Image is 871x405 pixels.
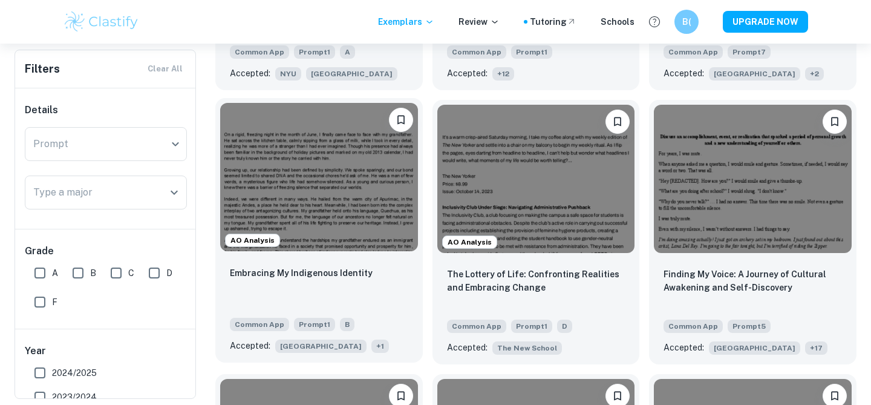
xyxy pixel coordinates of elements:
p: The Lottery of Life: Confronting Realities and Embracing Change [447,268,625,294]
span: Prompt 7 [728,45,771,59]
span: + 1 [371,340,389,353]
span: Prompt 5 [728,320,771,333]
span: + 12 [492,67,514,81]
span: A [52,266,58,280]
span: B [340,318,354,331]
h6: Grade [25,244,187,258]
h6: B( [680,15,694,28]
span: [GEOGRAPHIC_DATA] [306,67,397,81]
span: Prompt 1 [294,318,335,331]
p: Review [458,15,500,28]
span: [GEOGRAPHIC_DATA] [709,341,800,355]
span: + 17 [805,341,827,355]
a: Schools [601,15,634,28]
span: NYU [275,67,301,81]
p: Accepted: [230,339,270,352]
p: Accepted: [447,341,488,354]
p: Accepted: [230,67,270,80]
span: The New School [492,341,562,355]
span: 2023/2024 [52,390,97,404]
span: Prompt 1 [294,45,335,59]
a: Tutoring [530,15,576,28]
button: Help and Feedback [644,12,665,32]
h6: Details [25,103,187,117]
span: AO Analysis [443,237,497,248]
span: Prompt 1 [511,320,552,333]
span: Prompt 1 [511,45,552,59]
a: BookmarkFinding My Voice: A Journey of Cultural Awakening and Self-DiscoveryCommon AppPrompt5Acce... [649,100,856,364]
span: D [166,266,172,280]
span: AO Analysis [226,235,279,246]
span: Common App [230,45,289,59]
span: + 2 [805,67,824,81]
p: Finding My Voice: A Journey of Cultural Awakening and Self-Discovery [664,268,842,294]
button: Bookmark [823,110,847,134]
span: B [90,266,96,280]
span: Common App [664,45,723,59]
span: [GEOGRAPHIC_DATA] [709,67,800,81]
p: Embracing My Indigenous Identity [230,266,373,280]
img: Clastify logo [63,10,140,34]
span: D [557,320,572,333]
p: Exemplars [378,15,434,28]
p: Accepted: [664,341,704,354]
a: AO AnalysisBookmarkThe Lottery of Life: Confronting Realities and Embracing ChangeCommon AppPromp... [432,100,640,364]
p: Accepted: [664,67,704,80]
p: Accepted: [447,67,488,80]
button: Open [166,184,183,201]
h6: Year [25,344,187,358]
img: undefined Common App example thumbnail: Embracing My Indigenous Identity [220,103,418,251]
span: 2024/2025 [52,366,97,380]
h6: Filters [25,61,60,77]
button: Bookmark [605,110,630,134]
button: UPGRADE NOW [723,11,808,33]
span: Common App [230,318,289,331]
span: A [340,45,355,59]
span: Common App [664,320,723,333]
span: Common App [447,45,506,59]
a: AO AnalysisBookmarkEmbracing My Indigenous IdentityCommon AppPrompt1BAccepted:[GEOGRAPHIC_DATA]+1 [215,100,423,364]
img: undefined Common App example thumbnail: Finding My Voice: A Journey of Cultural [654,105,852,253]
span: C [128,266,134,280]
img: undefined Common App example thumbnail: The Lottery of Life: Confronting Realiti [437,105,635,253]
button: B( [674,10,699,34]
button: Bookmark [389,108,413,132]
span: Common App [447,320,506,333]
span: F [52,295,57,309]
span: [GEOGRAPHIC_DATA] [275,340,367,353]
